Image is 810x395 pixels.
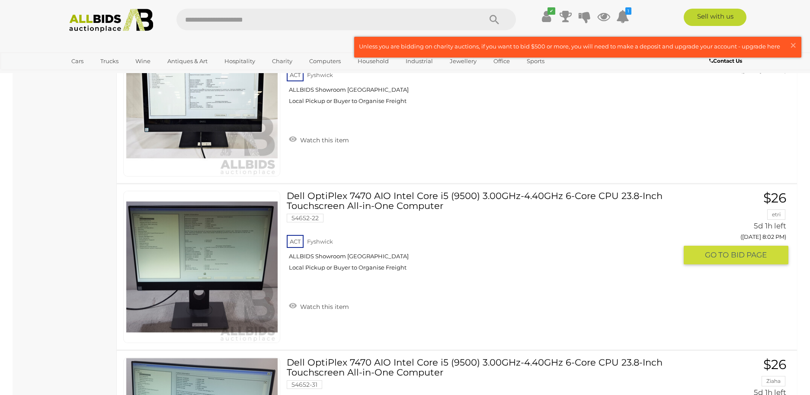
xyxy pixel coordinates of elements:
span: GO TO [705,250,731,260]
a: Dell OptiPlex 7470 AIO Intel Core i5 (9500) 3.00GHz-4.40GHz 6-Core CPU 23.8-Inch Touchscreen All-... [293,191,677,278]
a: Trucks [95,54,124,68]
a: 1 [616,9,629,24]
a: $1 uncle [PERSON_NAME] 5d 1h left ([DATE] 7:56 PM) [690,24,788,78]
a: Watch this item [287,133,351,146]
span: × [789,37,797,54]
a: Household [352,54,394,68]
a: Jewellery [444,54,482,68]
img: 51985-40a.jpg [126,25,278,176]
span: Watch this item [298,303,349,311]
a: Watch this item [287,299,351,312]
span: $26 [763,356,786,373]
a: ✔ [540,9,553,24]
a: Contact Us [709,56,744,66]
span: $26 [763,190,786,206]
i: ✔ [547,7,555,15]
span: Watch this item [298,136,349,144]
a: Industrial [400,54,439,68]
a: Hospitality [219,54,261,68]
a: [GEOGRAPHIC_DATA] [66,68,138,83]
button: GO TOBID PAGE [684,246,788,264]
a: Computers [304,54,346,68]
i: 1 [625,7,631,15]
a: Antiques & Art [162,54,213,68]
a: Dell OptiPlex 7450 AIO Intel Core I5 (6500) 3.20GHz-3.60GHz 4-Core CPU 23-Inch Non-Touchscreen Al... [293,24,677,111]
a: Charity [266,54,298,68]
a: Wine [130,54,156,68]
a: $26 etri 5d 1h left ([DATE] 8:02 PM) GO TOBID PAGE [690,191,788,265]
span: BID PAGE [731,250,767,260]
img: Allbids.com.au [64,9,158,32]
a: Sports [521,54,550,68]
b: Contact Us [709,58,742,64]
button: Search [473,9,516,30]
a: Office [488,54,515,68]
a: Sell with us [684,9,746,26]
a: Cars [66,54,89,68]
img: 54652-22a.jpg [126,191,278,343]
